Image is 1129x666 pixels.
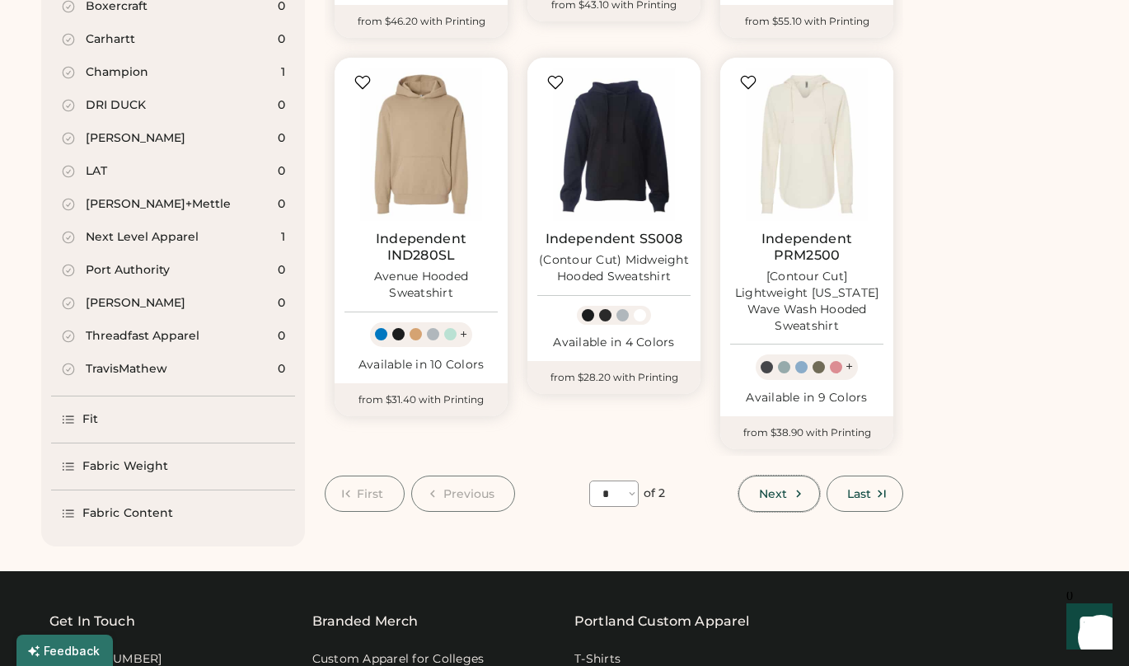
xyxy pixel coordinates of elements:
[827,476,903,512] button: Last
[86,31,135,48] div: Carhartt
[644,485,665,502] div: of 2
[278,295,285,312] div: 0
[86,361,167,378] div: TravisMathew
[846,358,853,376] div: +
[574,612,749,631] a: Portland Custom Apparel
[278,31,285,48] div: 0
[82,411,98,428] div: Fit
[730,390,883,406] div: Available in 9 Colors
[527,361,700,394] div: from $28.20 with Printing
[720,5,893,38] div: from $55.10 with Printing
[278,262,285,279] div: 0
[847,488,871,499] span: Last
[759,488,787,499] span: Next
[460,326,467,344] div: +
[730,231,883,264] a: Independent PRM2500
[335,5,508,38] div: from $46.20 with Printing
[344,231,498,264] a: Independent IND280SL
[86,229,199,246] div: Next Level Apparel
[278,163,285,180] div: 0
[730,269,883,335] div: [Contour Cut] Lightweight [US_STATE] Wave Wash Hooded Sweatshirt
[281,229,285,246] div: 1
[278,130,285,147] div: 0
[82,458,168,475] div: Fabric Weight
[1051,592,1122,663] iframe: Front Chat
[344,68,498,221] img: Independent Trading Co. IND280SL Avenue Hooded Sweatshirt
[720,416,893,449] div: from $38.90 with Printing
[312,612,419,631] div: Branded Merch
[335,383,508,416] div: from $31.40 with Printing
[86,262,170,279] div: Port Authority
[82,505,173,522] div: Fabric Content
[281,64,285,81] div: 1
[537,335,691,351] div: Available in 4 Colors
[344,269,498,302] div: Avenue Hooded Sweatshirt
[443,488,495,499] span: Previous
[738,476,819,512] button: Next
[537,252,691,285] div: (Contour Cut) Midweight Hooded Sweatshirt
[86,97,146,114] div: DRI DUCK
[344,357,498,373] div: Available in 10 Colors
[86,130,185,147] div: [PERSON_NAME]
[730,68,883,221] img: Independent Trading Co. PRM2500 [Contour Cut] Lightweight California Wave Wash Hooded Sweatshirt
[278,196,285,213] div: 0
[86,64,148,81] div: Champion
[278,361,285,378] div: 0
[86,295,185,312] div: [PERSON_NAME]
[278,328,285,345] div: 0
[546,231,683,247] a: Independent SS008
[86,196,231,213] div: [PERSON_NAME]+Mettle
[357,488,384,499] span: First
[537,68,691,221] img: Independent Trading Co. SS008 (Contour Cut) Midweight Hooded Sweatshirt
[49,612,135,631] div: Get In Touch
[325,476,405,512] button: First
[86,328,199,345] div: Threadfast Apparel
[86,163,107,180] div: LAT
[411,476,516,512] button: Previous
[278,97,285,114] div: 0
